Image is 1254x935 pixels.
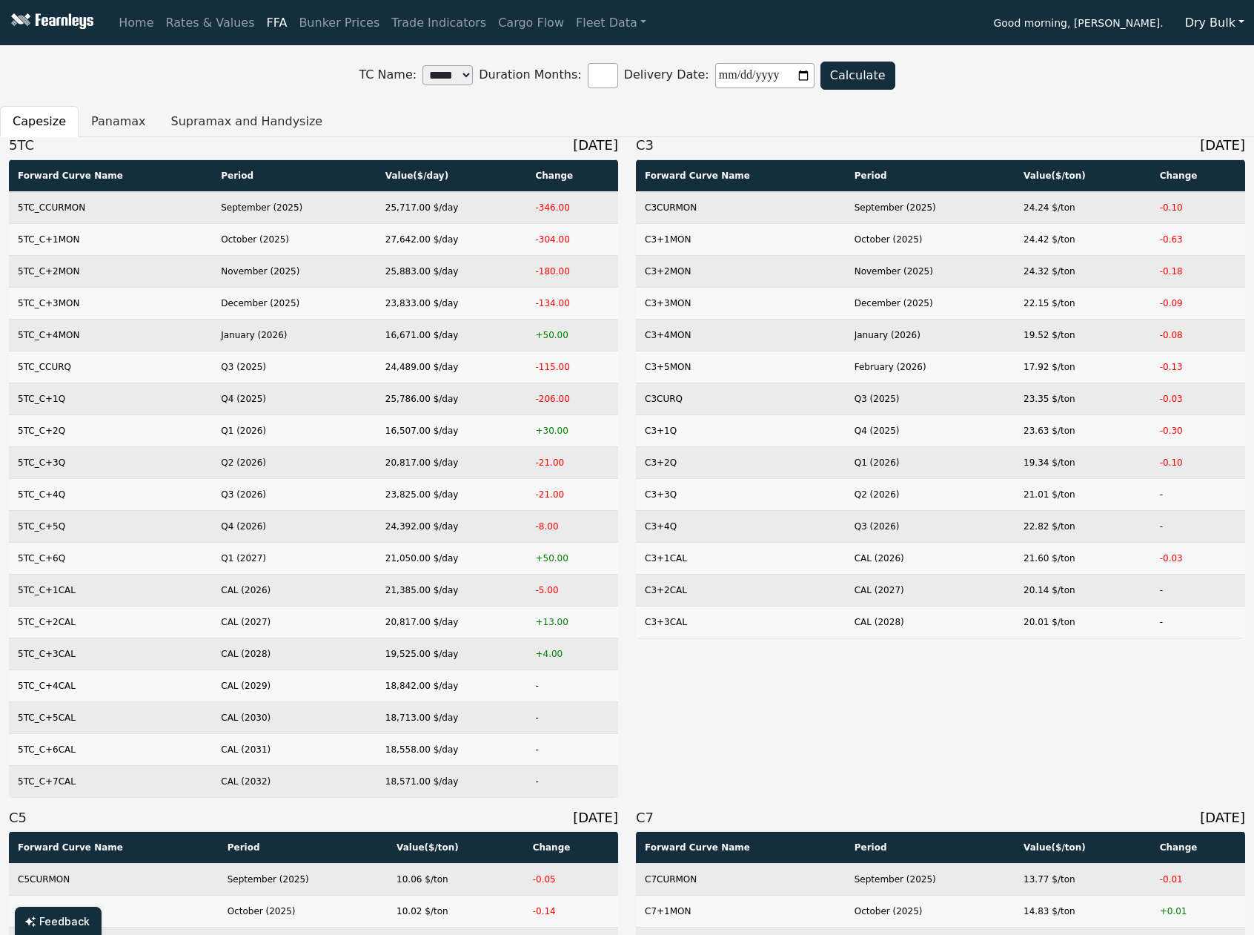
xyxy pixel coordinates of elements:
td: -304.00 [526,223,618,255]
th: Forward Curve Name [9,159,212,191]
td: Q3 (2025) [846,383,1015,414]
td: 5TC_CCURMON [9,191,212,223]
td: - [1151,510,1245,542]
a: Trade Indicators [385,8,492,38]
td: 18,713.00 $/day [376,701,527,733]
td: CAL (2026) [846,542,1015,574]
td: 5TC_C+3Q [9,446,212,478]
td: January (2026) [212,319,376,351]
td: -0.01 [1151,864,1245,896]
td: CAL (2029) [212,670,376,701]
td: -5.00 [526,574,618,606]
td: 19,525.00 $/day [376,638,527,670]
button: Dry Bulk [1175,9,1254,37]
th: Value ($/ton) [388,832,524,864]
td: - [526,733,618,765]
td: -0.30 [1151,414,1245,446]
td: CAL (2030) [212,701,376,733]
td: C3CURMON [636,191,846,223]
td: 5TC_C+2MON [9,255,212,287]
td: 5TC_C+5Q [9,510,212,542]
td: CAL (2028) [212,638,376,670]
td: 5TC_C+2CAL [9,606,212,638]
td: Q1 (2026) [212,414,376,446]
span: Good morning, [PERSON_NAME]. [993,12,1163,37]
td: - [1151,574,1245,606]
td: Q3 (2025) [212,351,376,383]
td: +4.00 [526,638,618,670]
span: [DATE] [1200,137,1245,153]
td: January (2026) [846,319,1015,351]
h3: C5 [9,810,618,826]
th: Change [1151,832,1245,864]
td: 21.60 $/ton [1015,542,1151,574]
td: -0.14 [524,896,618,928]
td: 20,817.00 $/day [376,446,527,478]
a: Fleet Data [570,8,652,38]
td: 14.83 $/ton [1015,896,1151,928]
td: 10.02 $/ton [388,896,524,928]
td: 24,392.00 $/day [376,510,527,542]
th: Value ($/ton) [1015,832,1151,864]
td: 5TC_C+4CAL [9,670,212,701]
td: 19.52 $/ton [1015,319,1151,351]
td: 23.35 $/ton [1015,383,1151,414]
td: -0.03 [1151,542,1245,574]
td: 13.77 $/ton [1015,864,1151,896]
td: C3+1MON [636,223,846,255]
th: Period [846,159,1015,191]
td: 21.01 $/ton [1015,478,1151,510]
td: November (2025) [846,255,1015,287]
td: Q4 (2025) [846,414,1015,446]
td: 18,558.00 $/day [376,733,527,765]
td: 24.42 $/ton [1015,223,1151,255]
input: Duration Months: [588,63,618,88]
td: 20.01 $/ton [1015,606,1151,638]
td: 5TC_C+5CAL [9,701,212,733]
td: C7+1MON [636,896,846,928]
td: Q4 (2025) [212,383,376,414]
td: 5TC_C+7CAL [9,765,212,797]
td: - [526,670,618,701]
label: TC Name: [359,59,479,91]
td: CAL (2032) [212,765,376,797]
th: Change [526,159,618,191]
td: -346.00 [526,191,618,223]
td: -0.18 [1151,255,1245,287]
td: 5TC_C+1Q [9,383,212,414]
td: 23,825.00 $/day [376,478,527,510]
td: Q2 (2026) [846,478,1015,510]
td: C3+1CAL [636,542,846,574]
td: December (2025) [846,287,1015,319]
td: 5TC_C+6CAL [9,733,212,765]
button: Supramax and Handysize [159,106,336,137]
td: -0.03 [1151,383,1245,414]
span: [DATE] [573,137,618,153]
h3: 5TC [9,137,618,153]
td: +30.00 [526,414,618,446]
td: October (2025) [846,223,1015,255]
label: Delivery Date: [624,57,820,94]
td: -0.05 [524,864,618,896]
td: C3+4MON [636,319,846,351]
input: Delivery Date: [715,63,815,88]
td: -0.10 [1151,191,1245,223]
td: 5TC_C+4MON [9,319,212,351]
td: 21,385.00 $/day [376,574,527,606]
td: Q1 (2027) [212,542,376,574]
th: Change [524,832,618,864]
td: -21.00 [526,478,618,510]
td: -134.00 [526,287,618,319]
select: TC Name: [422,65,473,85]
td: -8.00 [526,510,618,542]
td: -0.63 [1151,223,1245,255]
td: 22.82 $/ton [1015,510,1151,542]
td: -115.00 [526,351,618,383]
td: 25,717.00 $/day [376,191,527,223]
td: - [526,701,618,733]
a: Bunker Prices [293,8,385,38]
td: -0.09 [1151,287,1245,319]
td: 10.06 $/ton [388,864,524,896]
a: Home [113,8,159,38]
a: Cargo Flow [492,8,570,38]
